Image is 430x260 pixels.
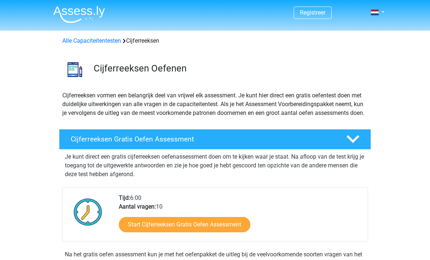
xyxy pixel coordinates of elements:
img: cijferreeksen [59,54,90,85]
p: Cijferreeksen vormen een belangrijk deel van vrijwel elk assessment. Je kunt hier direct een grat... [62,91,368,117]
h3: Cijferreeksen Oefenen [94,63,365,74]
b: Aantal vragen: [119,203,156,210]
b: Tijd: [119,194,130,201]
div: 6:00 10 [113,194,367,241]
img: Klok [70,194,106,230]
div: Cijferreeksen [59,36,371,45]
p: Je kunt direct een gratis cijferreeksen oefenassessment doen om te kijken waar je staat. Na afloo... [65,152,365,179]
h4: Cijferreeksen Gratis Oefen Assessment [71,135,335,143]
img: Assessly [53,6,105,23]
a: Alle Capaciteitentesten [62,37,121,44]
a: Cijferreeksen Gratis Oefen Assessment [56,129,374,150]
a: Start Cijferreeksen Gratis Oefen Assessment [119,217,250,232]
a: Registreer [300,9,325,16]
